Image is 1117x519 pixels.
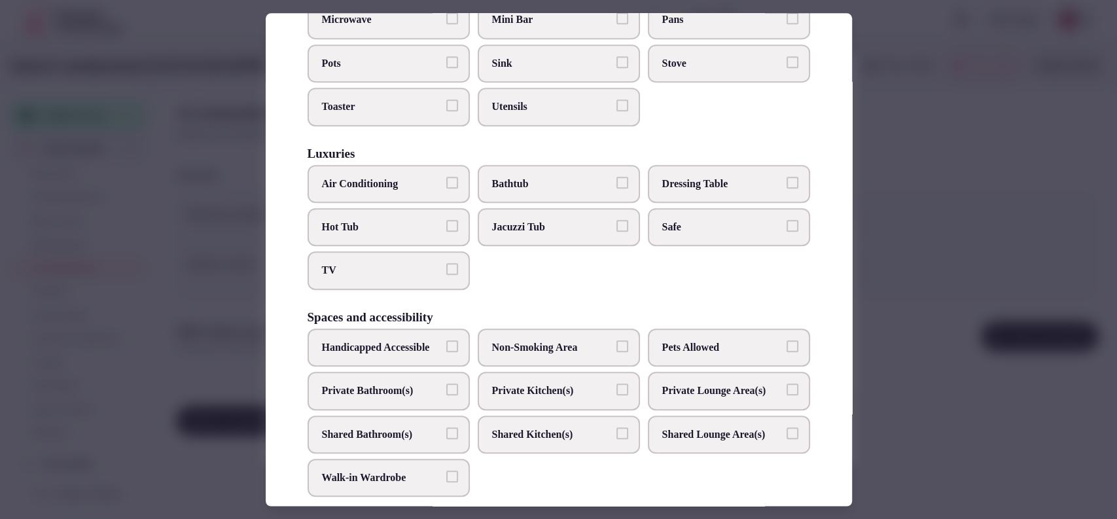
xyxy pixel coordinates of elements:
button: Walk-in Wardrobe [446,471,458,482]
span: Safe [662,220,783,234]
span: Shared Kitchen(s) [492,427,612,442]
button: Shared Bathroom(s) [446,427,458,439]
button: Jacuzzi Tub [616,220,628,232]
button: Non-Smoking Area [616,340,628,352]
button: Pots [446,56,458,68]
span: Hot Tub [322,220,442,234]
span: Handicapped Accessible [322,340,442,355]
button: Mini Bar [616,13,628,25]
button: Pets Allowed [787,340,798,352]
button: Sink [616,56,628,68]
button: Private Lounge Area(s) [787,384,798,395]
span: Shared Lounge Area(s) [662,427,783,442]
button: Private Bathroom(s) [446,384,458,395]
span: Walk-in Wardrobe [322,471,442,485]
span: Non-Smoking Area [492,340,612,355]
button: Shared Kitchen(s) [616,427,628,439]
h3: Spaces and accessibility [308,311,433,323]
button: Stove [787,56,798,68]
button: Toaster [446,100,458,112]
span: Sink [492,56,612,71]
span: Shared Bathroom(s) [322,427,442,442]
span: Stove [662,56,783,71]
button: TV [446,264,458,276]
button: Pans [787,13,798,25]
button: Utensils [616,100,628,112]
span: TV [322,264,442,278]
span: Utensils [492,100,612,115]
span: Pets Allowed [662,340,783,355]
span: Microwave [322,13,442,27]
button: Bathtub [616,177,628,188]
button: Microwave [446,13,458,25]
span: Air Conditioning [322,177,442,191]
span: Dressing Table [662,177,783,191]
button: Handicapped Accessible [446,340,458,352]
span: Private Bathroom(s) [322,384,442,398]
button: Air Conditioning [446,177,458,188]
button: Safe [787,220,798,232]
span: Private Kitchen(s) [492,384,612,398]
button: Shared Lounge Area(s) [787,427,798,439]
span: Bathtub [492,177,612,191]
span: Pans [662,13,783,27]
button: Hot Tub [446,220,458,232]
span: Pots [322,56,442,71]
span: Toaster [322,100,442,115]
span: Private Lounge Area(s) [662,384,783,398]
span: Mini Bar [492,13,612,27]
h3: Luxuries [308,147,355,160]
button: Dressing Table [787,177,798,188]
button: Private Kitchen(s) [616,384,628,395]
span: Jacuzzi Tub [492,220,612,234]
